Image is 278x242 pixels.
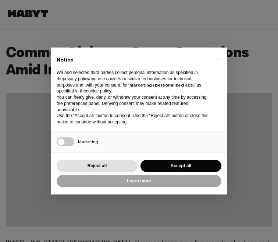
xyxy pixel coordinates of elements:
a: privacy policy [63,76,89,81]
span: Marketing [78,139,98,145]
p: Use the “Accept all” button to consent. Use the “Reject all” button or close this notice to conti... [57,113,210,125]
button: Accept all [140,160,221,172]
button: Close this notice [212,53,224,65]
button: Learn more [57,175,221,187]
span: × [217,55,219,64]
button: Reject all [57,160,138,172]
strong: “marketing (personalized ads)” [128,82,196,88]
h2: Notice [57,56,210,64]
p: We and selected third parties collect personal information as specified in the and use cookies or... [57,70,210,94]
p: You can freely give, deny, or withdraw your consent at any time by accessing the preferences pane... [57,94,210,113]
a: cookie policy [86,88,111,94]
